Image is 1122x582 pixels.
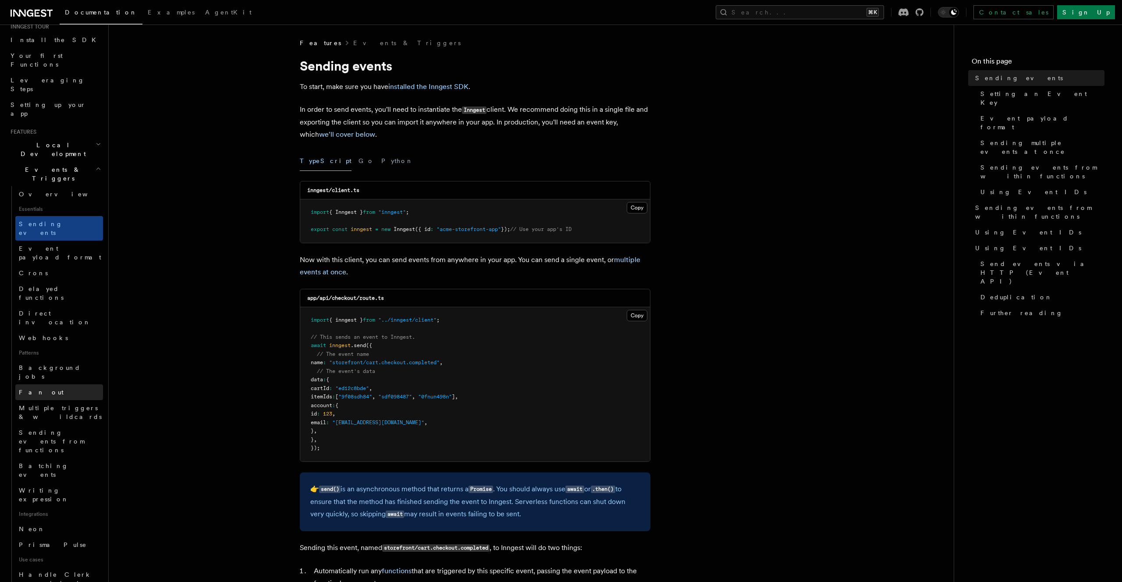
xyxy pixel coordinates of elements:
[148,9,195,16] span: Examples
[300,542,650,554] p: Sending this event, named , to Inngest will do two things:
[311,428,314,434] span: }
[11,36,101,43] span: Install the SDK
[7,165,96,183] span: Events & Triggers
[15,216,103,241] a: Sending events
[15,265,103,281] a: Crons
[977,305,1104,321] a: Further reading
[977,86,1104,110] a: Setting an Event Key
[19,462,68,478] span: Batching events
[363,317,375,323] span: from
[307,295,384,301] code: app/api/checkout/route.ts
[19,310,91,326] span: Direct invocation
[977,160,1104,184] a: Sending events from within functions
[977,256,1104,289] a: Send events via HTTP (Event API)
[311,359,323,366] span: name
[369,385,372,391] span: ,
[980,89,1104,107] span: Setting an Event Key
[326,376,329,383] span: {
[455,394,458,400] span: ,
[323,376,326,383] span: :
[300,81,650,93] p: To start, make sure you have .
[323,359,326,366] span: :
[372,394,375,400] span: ,
[19,389,64,396] span: Fan out
[440,359,443,366] span: ,
[7,128,36,135] span: Features
[311,376,323,383] span: data
[15,330,103,346] a: Webhooks
[19,270,48,277] span: Crons
[338,394,372,400] span: "9f08sdh84"
[501,226,510,232] span: });
[15,521,103,537] a: Neon
[394,226,415,232] span: Inngest
[378,394,412,400] span: "sdf098487"
[15,483,103,507] a: Writing expression
[351,226,372,232] span: inngest
[15,507,103,521] span: Integrations
[205,9,252,16] span: AgentKit
[311,445,320,451] span: });
[980,138,1104,156] span: Sending multiple events at once
[627,202,647,213] button: Copy
[329,385,332,391] span: :
[19,245,101,261] span: Event payload format
[15,346,103,360] span: Patterns
[975,74,1063,82] span: Sending events
[430,226,433,232] span: :
[317,351,369,357] span: // The event name
[7,97,103,121] a: Setting up your app
[300,254,650,278] p: Now with this client, you can send events from anywhere in your app. You can send a single event,...
[378,317,437,323] span: "../inngest/client"
[510,226,572,232] span: // Use your app's ID
[300,103,650,141] p: In order to send events, you'll need to instantiate the client. We recommend doing this in a sing...
[938,7,959,18] button: Toggle dark mode
[977,184,1104,200] a: Using Event IDs
[375,226,378,232] span: =
[7,72,103,97] a: Leveraging Steps
[311,436,314,443] span: }
[319,130,375,138] a: we'll cover below
[19,191,109,198] span: Overview
[977,135,1104,160] a: Sending multiple events at once
[317,368,375,374] span: // The event's data
[329,342,351,348] span: inngest
[332,402,335,408] span: :
[311,226,329,232] span: export
[980,163,1104,181] span: Sending events from within functions
[366,342,372,348] span: ({
[378,209,406,215] span: "inngest"
[15,425,103,458] a: Sending events from functions
[314,436,317,443] span: ,
[359,151,374,171] button: Go
[142,3,200,24] a: Examples
[19,220,63,236] span: Sending events
[7,32,103,48] a: Install the SDK
[980,293,1052,302] span: Deduplication
[7,23,49,30] span: Inngest tour
[353,39,461,47] a: Events & Triggers
[307,187,359,193] code: inngest/client.ts
[15,241,103,265] a: Event payload format
[1057,5,1115,19] a: Sign Up
[326,419,329,426] span: :
[591,486,615,493] code: .then()
[311,385,329,391] span: cartId
[980,259,1104,286] span: Send events via HTTP (Event API)
[7,48,103,72] a: Your first Functions
[975,203,1104,221] span: Sending events from within functions
[977,110,1104,135] a: Event payload format
[363,209,375,215] span: from
[15,360,103,384] a: Background jobs
[335,402,338,408] span: {
[19,487,69,503] span: Writing expression
[972,70,1104,86] a: Sending events
[15,537,103,553] a: Prisma Pulse
[424,419,427,426] span: ,
[19,541,87,548] span: Prisma Pulse
[7,162,103,186] button: Events & Triggers
[65,9,137,16] span: Documentation
[980,309,1063,317] span: Further reading
[7,141,96,158] span: Local Development
[15,305,103,330] a: Direct invocation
